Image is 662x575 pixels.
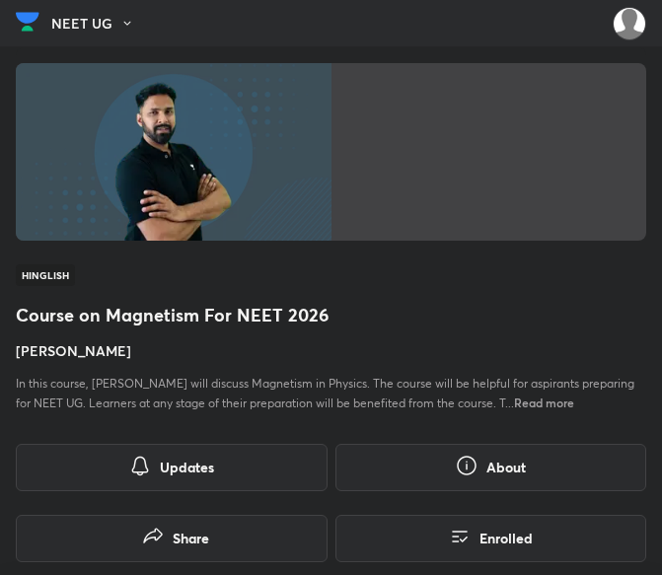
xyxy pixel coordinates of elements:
[16,515,328,562] button: Share
[16,7,39,41] a: Company Logo
[16,63,331,241] img: Thumbnail
[335,444,647,491] button: About
[16,444,328,491] button: Updates
[16,7,39,36] img: Company Logo
[514,395,574,410] span: Read more
[16,376,634,410] span: In this course, [PERSON_NAME] will discuss Magnetism in Physics. The course will be helpful for a...
[335,515,647,562] button: Enrolled
[16,264,75,286] span: Hinglish
[51,9,146,38] button: NEET UG
[16,340,646,361] h4: [PERSON_NAME]
[16,302,646,328] h1: Course on Magnetism For NEET 2026
[613,7,646,40] img: Amisha Rani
